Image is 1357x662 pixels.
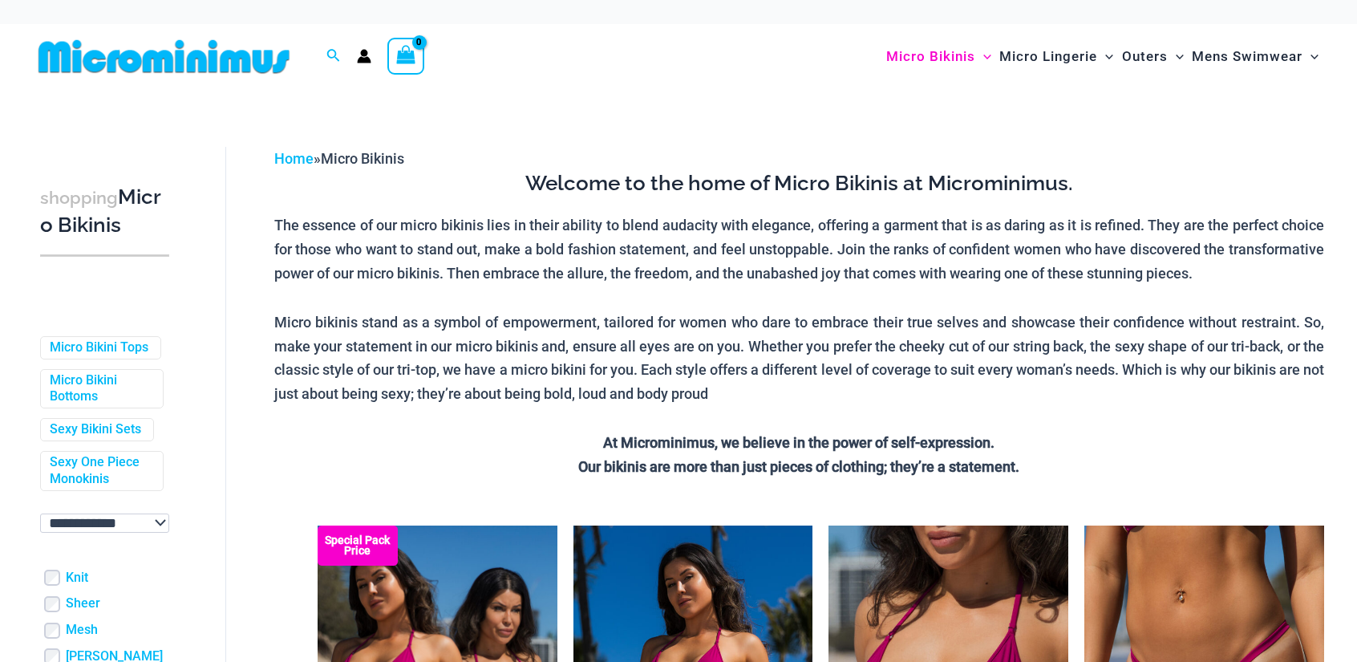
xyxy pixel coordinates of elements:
span: Micro Bikinis [321,150,404,167]
a: Account icon link [357,49,371,63]
select: wpc-taxonomy-pa_color-745982 [40,514,169,533]
strong: At Microminimus, we believe in the power of self-expression. [603,434,994,451]
a: Search icon link [326,47,341,67]
span: shopping [40,188,118,208]
a: Mens SwimwearMenu ToggleMenu Toggle [1188,32,1323,81]
a: Micro Bikini Tops [50,339,148,356]
nav: Site Navigation [880,30,1325,83]
a: Micro BikinisMenu ToggleMenu Toggle [882,32,995,81]
a: Micro LingerieMenu ToggleMenu Toggle [995,32,1117,81]
a: Home [274,150,314,167]
b: Special Pack Price [318,535,398,556]
span: Micro Bikinis [886,36,975,77]
a: Micro Bikini Bottoms [50,372,151,406]
a: Sheer [66,595,100,612]
p: The essence of our micro bikinis lies in their ability to blend audacity with elegance, offering ... [274,213,1324,285]
a: View Shopping Cart, empty [387,38,424,75]
span: Outers [1122,36,1168,77]
a: Sexy Bikini Sets [50,421,141,438]
a: Knit [66,570,88,587]
a: Mesh [66,622,98,639]
span: Menu Toggle [975,36,991,77]
h3: Welcome to the home of Micro Bikinis at Microminimus. [274,170,1324,197]
h3: Micro Bikinis [40,184,169,239]
span: Menu Toggle [1097,36,1113,77]
p: Micro bikinis stand as a symbol of empowerment, tailored for women who dare to embrace their true... [274,311,1324,406]
span: Mens Swimwear [1192,36,1302,77]
a: OutersMenu ToggleMenu Toggle [1118,32,1188,81]
a: Sexy One Piece Monokinis [50,454,151,488]
span: » [274,150,404,167]
span: Menu Toggle [1168,36,1184,77]
strong: Our bikinis are more than just pieces of clothing; they’re a statement. [578,458,1019,475]
span: Micro Lingerie [999,36,1097,77]
img: MM SHOP LOGO FLAT [32,39,296,75]
span: Menu Toggle [1302,36,1319,77]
